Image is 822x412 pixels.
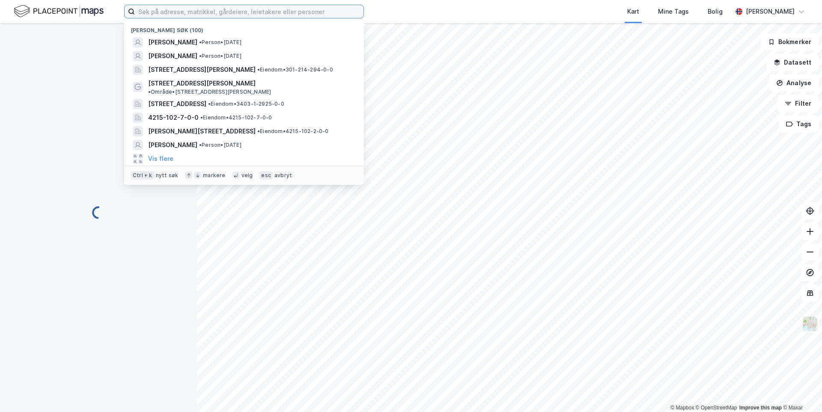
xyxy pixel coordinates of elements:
div: velg [241,172,253,179]
div: Kontrollprogram for chat [779,371,822,412]
button: Filter [777,95,819,112]
span: [STREET_ADDRESS][PERSON_NAME] [148,65,256,75]
div: Kart [627,6,639,17]
button: Analyse [769,74,819,92]
div: [PERSON_NAME] søk (100) [124,20,364,36]
span: • [148,89,151,95]
input: Søk på adresse, matrikkel, gårdeiere, leietakere eller personer [135,5,363,18]
span: Eiendom • 4215-102-2-0-0 [257,128,329,135]
img: spinner.a6d8c91a73a9ac5275cf975e30b51cfb.svg [92,206,105,219]
span: Eiendom • 301-214-294-0-0 [257,66,333,73]
span: [PERSON_NAME] [148,51,197,61]
div: Mine Tags [658,6,689,17]
span: Person • [DATE] [199,39,241,46]
div: Ctrl + k [131,171,154,180]
div: markere [203,172,225,179]
div: [PERSON_NAME] [746,6,795,17]
div: avbryt [274,172,292,179]
span: • [199,39,202,45]
span: • [199,53,202,59]
span: • [257,66,260,73]
span: • [200,114,203,121]
img: logo.f888ab2527a4732fd821a326f86c7f29.svg [14,4,104,19]
iframe: Chat Widget [779,371,822,412]
a: OpenStreetMap [696,405,737,411]
span: 4215-102-7-0-0 [148,113,199,123]
button: Tags [779,116,819,133]
a: Mapbox [670,405,694,411]
span: Person • [DATE] [199,53,241,59]
span: [STREET_ADDRESS][PERSON_NAME] [148,78,256,89]
span: [PERSON_NAME][STREET_ADDRESS] [148,126,256,136]
span: • [199,142,202,148]
span: Område • [STREET_ADDRESS][PERSON_NAME] [148,89,271,95]
button: Bokmerker [761,33,819,50]
a: Improve this map [739,405,782,411]
span: [STREET_ADDRESS] [148,99,206,109]
span: [PERSON_NAME] [148,140,197,150]
span: [PERSON_NAME] [148,37,197,47]
span: Eiendom • 3403-1-2925-0-0 [208,101,284,107]
div: esc [259,171,273,180]
img: Z [802,316,818,332]
button: Vis flere [148,154,173,164]
button: Datasett [766,54,819,71]
span: Person • [DATE] [199,142,241,148]
span: Eiendom • 4215-102-7-0-0 [200,114,272,121]
div: Bolig [708,6,723,17]
span: • [208,101,211,107]
div: nytt søk [156,172,179,179]
span: • [257,128,260,134]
